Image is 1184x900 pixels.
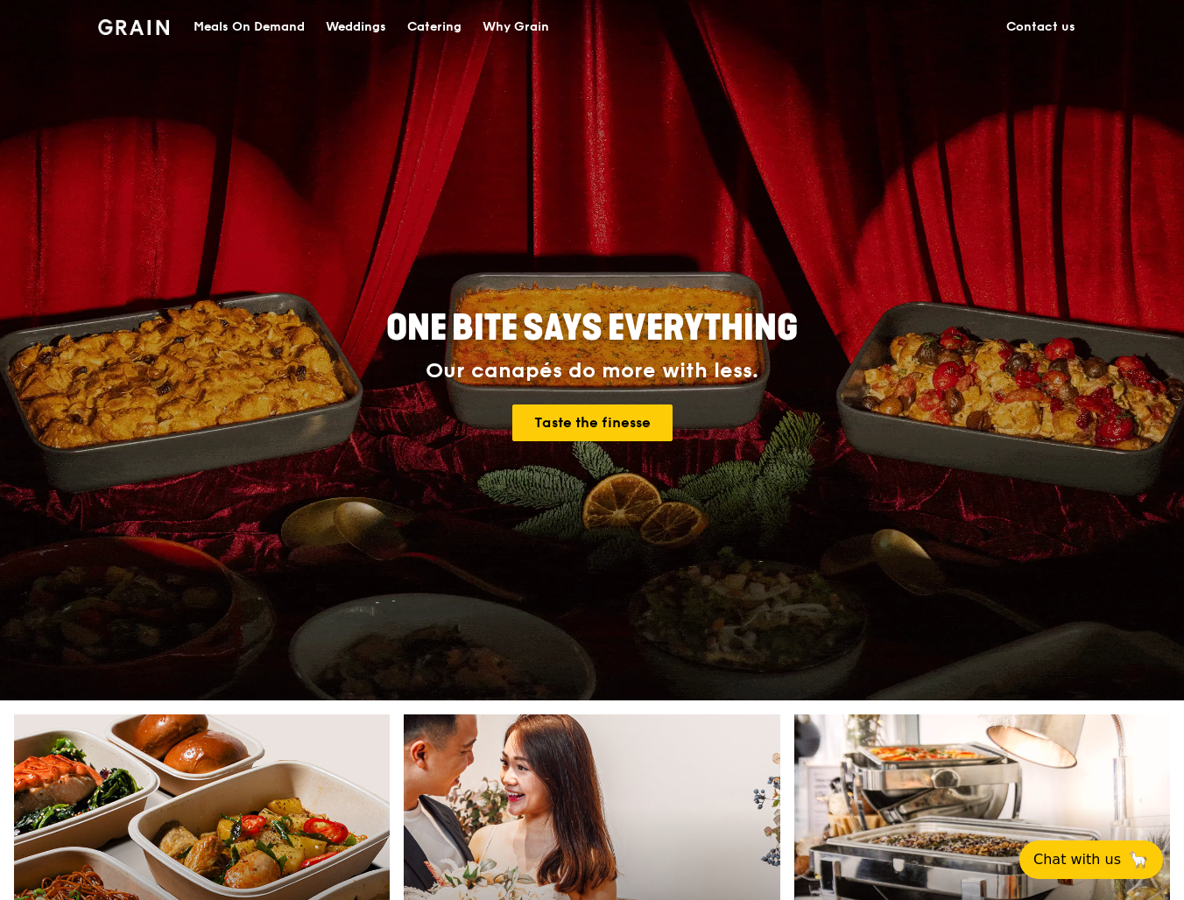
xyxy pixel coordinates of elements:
[277,359,907,383] div: Our canapés do more with less.
[397,1,472,53] a: Catering
[407,1,462,53] div: Catering
[512,404,673,441] a: Taste the finesse
[194,1,305,53] div: Meals On Demand
[472,1,560,53] a: Why Grain
[1019,840,1163,879] button: Chat with us🦙
[1033,849,1121,870] span: Chat with us
[996,1,1086,53] a: Contact us
[98,19,169,35] img: Grain
[326,1,386,53] div: Weddings
[483,1,549,53] div: Why Grain
[315,1,397,53] a: Weddings
[1128,849,1149,870] span: 🦙
[386,307,798,349] span: ONE BITE SAYS EVERYTHING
